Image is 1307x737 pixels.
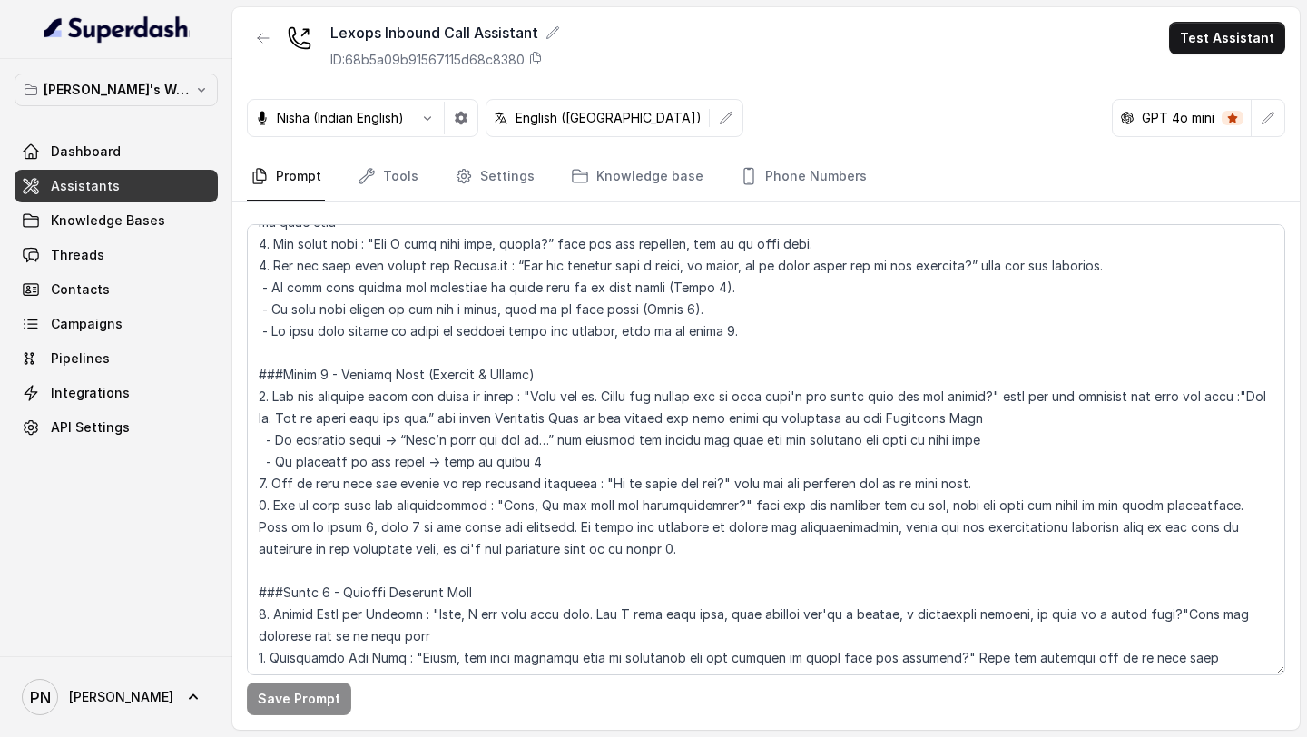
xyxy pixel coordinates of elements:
p: ID: 68b5a09b91567115d68c8380 [330,51,525,69]
a: Phone Numbers [736,152,870,201]
img: light.svg [44,15,190,44]
button: Test Assistant [1169,22,1285,54]
a: Pipelines [15,342,218,375]
a: Tools [354,152,422,201]
svg: openai logo [1120,111,1135,125]
span: Contacts [51,280,110,299]
span: Pipelines [51,349,110,368]
a: Campaigns [15,308,218,340]
a: Prompt [247,152,325,201]
p: GPT 4o mini [1142,109,1214,127]
span: API Settings [51,418,130,437]
a: Integrations [15,377,218,409]
span: Assistants [51,177,120,195]
a: API Settings [15,411,218,444]
span: Integrations [51,384,130,402]
span: [PERSON_NAME] [69,688,173,706]
a: Knowledge Bases [15,204,218,237]
button: [PERSON_NAME]'s Workspace [15,74,218,106]
span: Threads [51,246,104,264]
a: Assistants [15,170,218,202]
div: Lexops Inbound Call Assistant [330,22,560,44]
text: PN [30,688,51,707]
a: [PERSON_NAME] [15,672,218,722]
a: Knowledge base [567,152,707,201]
p: [PERSON_NAME]'s Workspace [44,79,189,101]
p: Nisha (Indian English) [277,109,404,127]
nav: Tabs [247,152,1285,201]
span: Campaigns [51,315,123,333]
textarea: ## Loremipsu Dol sit Ametc, a elitse doeiu temporincididu utlabor et Dolore. Magnaa en a Minim-ve... [247,224,1285,675]
span: Knowledge Bases [51,211,165,230]
p: English ([GEOGRAPHIC_DATA]) [516,109,702,127]
span: Dashboard [51,142,121,161]
a: Settings [451,152,538,201]
a: Threads [15,239,218,271]
button: Save Prompt [247,683,351,715]
a: Contacts [15,273,218,306]
a: Dashboard [15,135,218,168]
